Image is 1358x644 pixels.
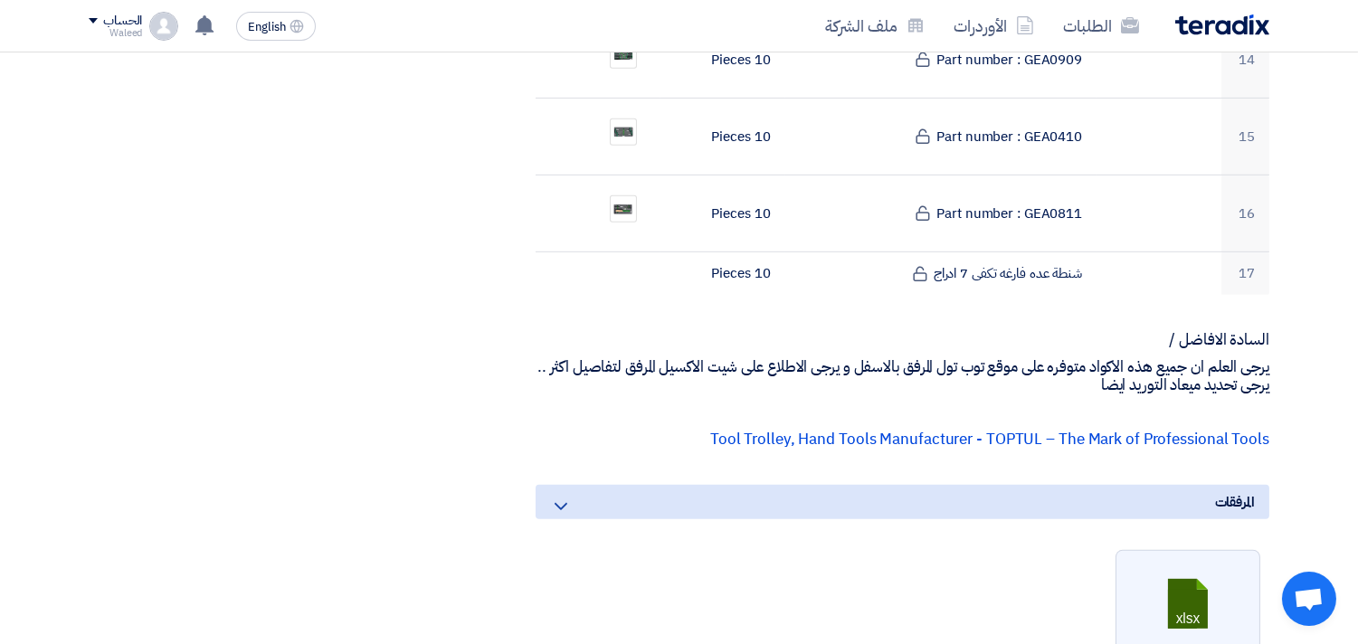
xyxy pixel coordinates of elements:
[785,252,1097,295] td: شنطة عده فارغه تكفى 7 ادراج
[660,252,785,295] td: 10 Pieces
[660,99,785,175] td: 10 Pieces
[1215,492,1255,512] span: المرفقات
[1221,99,1269,175] td: 15
[1221,175,1269,252] td: 16
[103,14,142,29] div: الحساب
[939,5,1049,47] a: الأوردرات
[1049,5,1154,47] a: الطلبات
[785,22,1097,99] td: Part number : GEA0909
[785,175,1097,252] td: Part number : GEA0811
[1221,22,1269,99] td: 14
[1221,252,1269,295] td: 17
[248,21,286,33] span: English
[660,22,785,99] td: 10 Pieces
[611,124,636,140] img: GEA_1758626828924.png
[611,47,636,63] img: GEA_1758626764606.png
[149,12,178,41] img: profile_test.png
[536,358,1269,394] p: يرجى العلم ان جميع هذه الاكواد متوفره على موقع توب تول المرفق بالاسفل و يرجى الاطلاع على شيت الاك...
[611,200,636,218] img: GEA_1758626925053.png
[811,5,939,47] a: ملف الشركة
[710,428,1269,450] a: Tool Trolley, Hand Tools Manufacturer - TOPTUL – The Mark of Professional Tools
[1175,14,1269,35] img: Teradix logo
[236,12,316,41] button: English
[536,331,1269,349] p: السادة الافاضل /
[1282,572,1336,626] div: Open chat
[785,99,1097,175] td: Part number : GEA0410
[89,28,142,38] div: Waleed
[660,175,785,252] td: 10 Pieces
